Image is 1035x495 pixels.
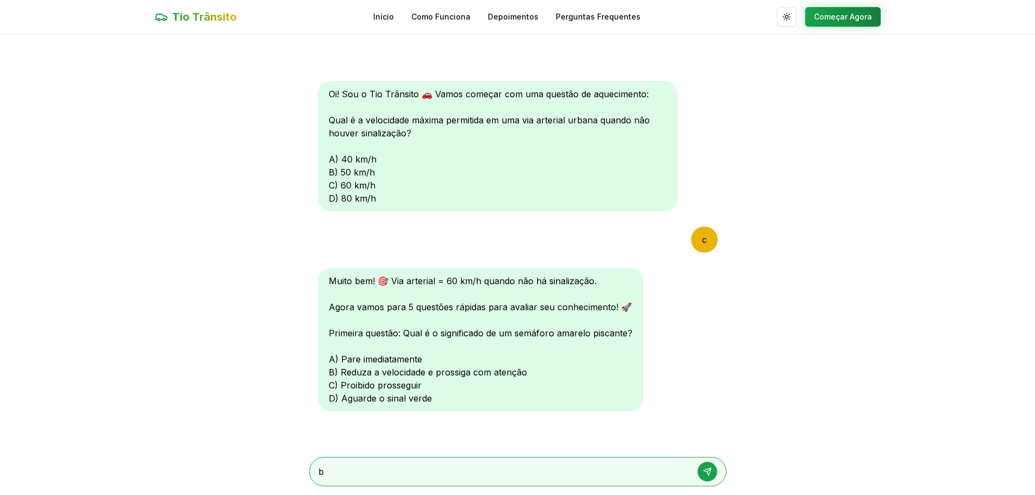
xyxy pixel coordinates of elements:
button: Começar Agora [805,7,881,27]
div: Oi! Sou o Tio Trânsito 🚗 Vamos começar com uma questão de aquecimento: Qual é a velocidade máxima... [318,81,678,211]
div: c [691,227,718,253]
a: Como Funciona [411,11,471,22]
a: Início [373,11,394,22]
a: Depoimentos [488,11,538,22]
div: Muito bem! 🎯 Via arterial = 60 km/h quando não há sinalização. Agora vamos para 5 questões rápida... [318,268,643,411]
span: Tio Trânsito [172,9,237,24]
textarea: b [318,465,687,478]
a: Tio Trânsito [155,9,237,24]
a: Perguntas Frequentes [556,11,641,22]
